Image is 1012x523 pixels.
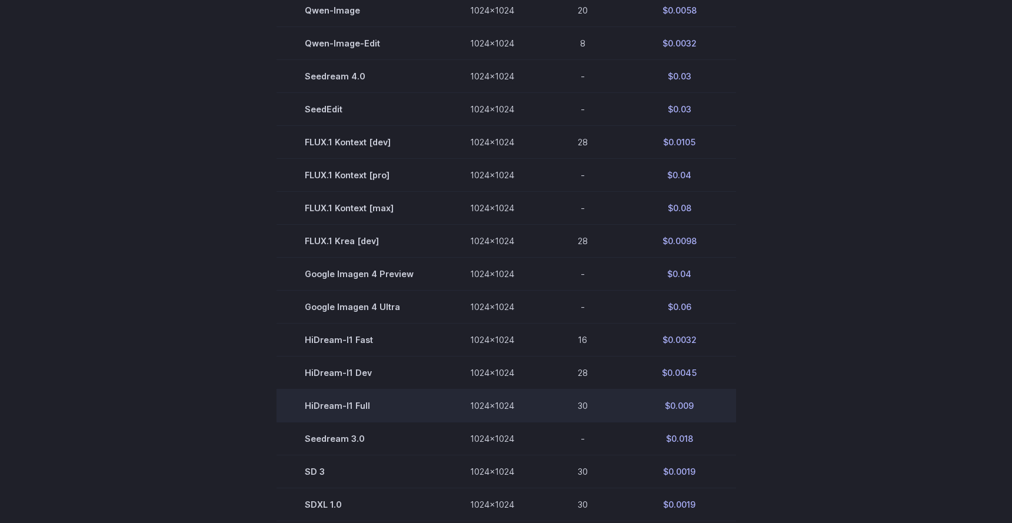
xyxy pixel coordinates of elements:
[442,422,542,455] td: 1024x1024
[442,92,542,125] td: 1024x1024
[442,357,542,389] td: 1024x1024
[442,26,542,59] td: 1024x1024
[623,257,736,290] td: $0.04
[542,257,623,290] td: -
[542,158,623,191] td: -
[442,323,542,356] td: 1024x1024
[277,357,442,389] td: HiDream-I1 Dev
[277,290,442,323] td: Google Imagen 4 Ultra
[623,488,736,521] td: $0.0019
[623,158,736,191] td: $0.04
[623,59,736,92] td: $0.03
[277,389,442,422] td: HiDream-I1 Full
[277,125,442,158] td: FLUX.1 Kontext [dev]
[442,224,542,257] td: 1024x1024
[542,422,623,455] td: -
[623,125,736,158] td: $0.0105
[542,224,623,257] td: 28
[277,158,442,191] td: FLUX.1 Kontext [pro]
[542,488,623,521] td: 30
[442,389,542,422] td: 1024x1024
[277,323,442,356] td: HiDream-I1 Fast
[442,191,542,224] td: 1024x1024
[277,26,442,59] td: Qwen-Image-Edit
[542,59,623,92] td: -
[542,191,623,224] td: -
[542,92,623,125] td: -
[442,257,542,290] td: 1024x1024
[623,224,736,257] td: $0.0098
[623,422,736,455] td: $0.018
[277,224,442,257] td: FLUX.1 Krea [dev]
[542,357,623,389] td: 28
[442,488,542,521] td: 1024x1024
[277,59,442,92] td: Seedream 4.0
[277,257,442,290] td: Google Imagen 4 Preview
[442,125,542,158] td: 1024x1024
[542,290,623,323] td: -
[623,92,736,125] td: $0.03
[277,488,442,521] td: SDXL 1.0
[542,389,623,422] td: 30
[442,158,542,191] td: 1024x1024
[623,389,736,422] td: $0.009
[277,92,442,125] td: SeedEdit
[277,455,442,488] td: SD 3
[542,125,623,158] td: 28
[542,323,623,356] td: 16
[623,455,736,488] td: $0.0019
[277,422,442,455] td: Seedream 3.0
[542,26,623,59] td: 8
[623,323,736,356] td: $0.0032
[623,357,736,389] td: $0.0045
[442,455,542,488] td: 1024x1024
[623,26,736,59] td: $0.0032
[277,191,442,224] td: FLUX.1 Kontext [max]
[442,59,542,92] td: 1024x1024
[442,290,542,323] td: 1024x1024
[623,191,736,224] td: $0.08
[623,290,736,323] td: $0.06
[542,455,623,488] td: 30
